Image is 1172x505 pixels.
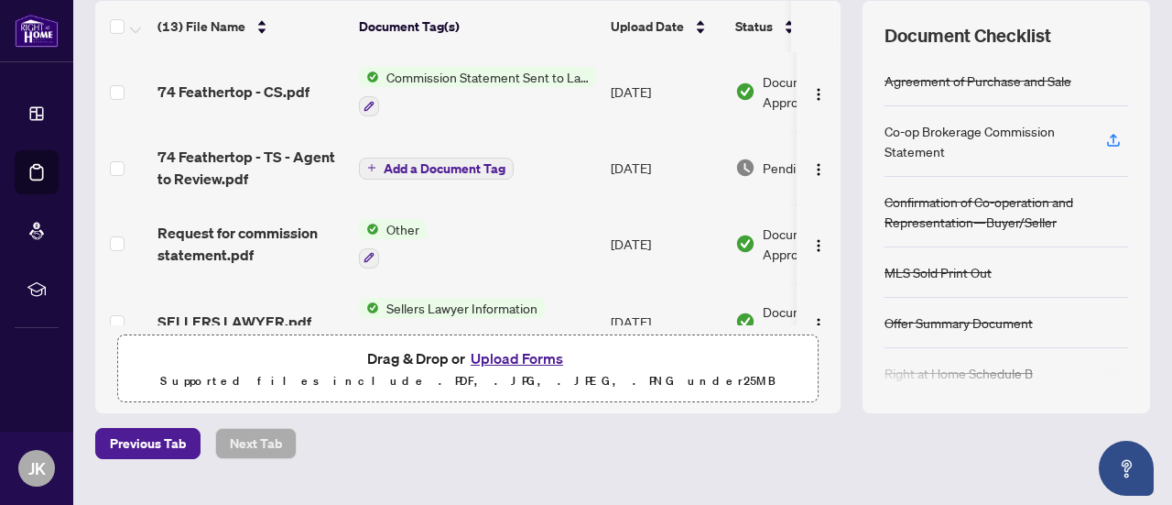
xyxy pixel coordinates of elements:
button: Add a Document Tag [359,156,514,180]
th: Status [728,1,884,52]
img: Document Status [735,158,755,178]
span: JK [28,456,46,481]
img: logo [15,14,59,48]
span: Document Approved [763,302,876,342]
button: Logo [804,307,833,336]
span: Upload Date [611,16,684,37]
span: Commission Statement Sent to Lawyer [379,67,596,87]
span: Other [379,219,427,239]
td: [DATE] [603,204,728,283]
th: (13) File Name [150,1,352,52]
span: 74 Feathertop - TS - Agent to Review.pdf [157,146,344,190]
img: Status Icon [359,219,379,239]
img: Logo [811,317,826,332]
div: Co-op Brokerage Commission Statement [884,121,1084,161]
span: (13) File Name [157,16,245,37]
button: Previous Tab [95,428,201,459]
img: Status Icon [359,298,379,318]
td: [DATE] [603,131,728,204]
div: MLS Sold Print Out [884,262,992,282]
div: Agreement of Purchase and Sale [884,71,1071,91]
td: [DATE] [603,283,728,362]
span: plus [367,163,376,172]
div: Confirmation of Co-operation and Representation—Buyer/Seller [884,192,1128,232]
span: Drag & Drop orUpload FormsSupported files include .PDF, .JPG, .JPEG, .PNG under25MB [118,335,818,403]
img: Status Icon [359,67,379,87]
span: Status [735,16,773,37]
img: Document Status [735,312,755,332]
button: Upload Forms [465,346,569,370]
button: Open asap [1099,441,1154,496]
div: Offer Summary Document [884,313,1033,333]
span: Drag & Drop or [367,346,569,370]
p: Supported files include .PDF, .JPG, .JPEG, .PNG under 25 MB [129,370,807,392]
button: Add a Document Tag [359,158,514,180]
button: Logo [804,229,833,258]
img: Document Status [735,234,755,254]
th: Upload Date [603,1,728,52]
img: Document Status [735,82,755,102]
button: Status IconCommission Statement Sent to Lawyer [359,67,596,116]
img: Logo [811,87,826,102]
span: Document Approved [763,224,876,264]
td: [DATE] [603,52,728,131]
img: Logo [811,238,826,253]
span: Add a Document Tag [384,162,505,175]
button: Status IconSellers Lawyer Information [359,298,545,347]
span: 74 Feathertop - CS.pdf [157,81,309,103]
span: Document Checklist [884,23,1051,49]
button: Logo [804,77,833,106]
button: Logo [804,153,833,182]
button: Status IconOther [359,219,427,269]
span: Previous Tab [110,429,186,458]
th: Document Tag(s) [352,1,603,52]
span: Document Approved [763,71,876,112]
span: Request for commission statement.pdf [157,222,344,266]
span: Pending Review [763,158,854,178]
span: Sellers Lawyer Information [379,298,545,318]
button: Next Tab [215,428,297,459]
img: Logo [811,162,826,177]
span: SELLERS LAWYER.pdf [157,311,311,333]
